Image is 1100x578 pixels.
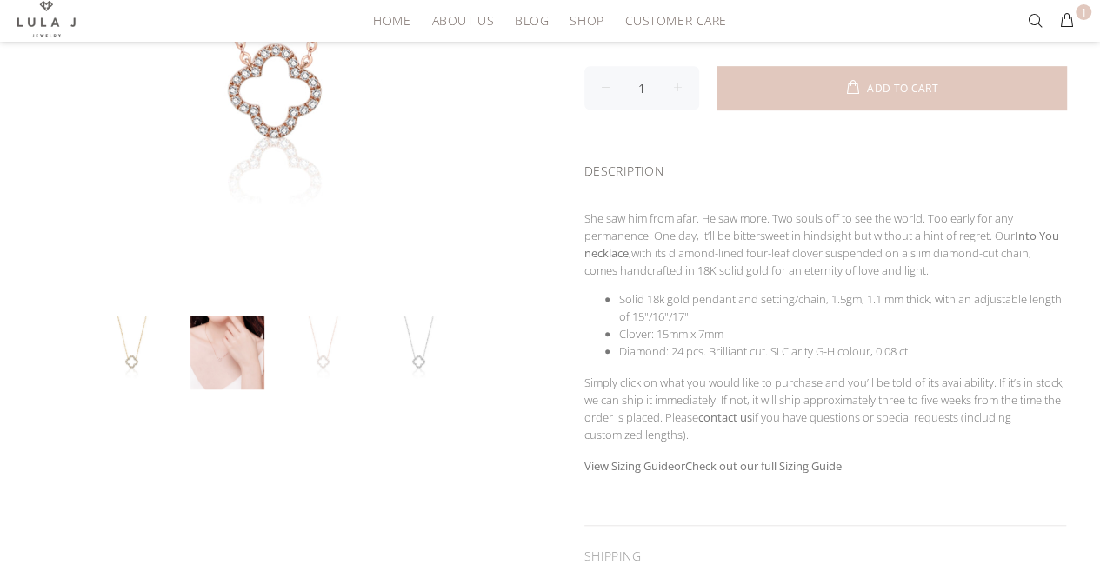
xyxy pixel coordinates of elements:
[584,141,1067,196] div: DESCRIPTION
[698,409,752,425] a: contact us
[373,14,410,27] span: HOME
[570,14,603,27] span: Shop
[421,7,503,34] a: About Us
[619,290,1067,325] li: Solid 18k gold pendant and setting/chain, 1.5gm, 1.1 mm thick, with an adjustable length of 15"/1...
[619,342,1067,360] li: Diamond: 24 pcs. Brilliant cut. SI Clarity G-H colour, 0.08 ct
[584,458,842,474] strong: or
[624,14,726,27] span: Customer Care
[717,66,1067,110] button: ADD TO CART
[431,14,493,27] span: About Us
[559,7,614,34] a: Shop
[584,374,1067,443] p: Simply click on what you would like to purchase and you’ll be told of its availability. If it’s i...
[584,209,1067,279] p: She saw him from afar. He saw more. Two souls off to see the world. Too early for any permanence....
[619,325,1067,342] li: Clover: 15mm x 7mm
[867,83,938,94] span: ADD TO CART
[363,7,421,34] a: HOME
[584,458,674,474] a: View Sizing Guide
[504,7,559,34] a: Blog
[1051,7,1083,35] button: 1
[515,14,549,27] span: Blog
[614,7,726,34] a: Customer Care
[685,458,842,474] a: Check out our full Sizing Guide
